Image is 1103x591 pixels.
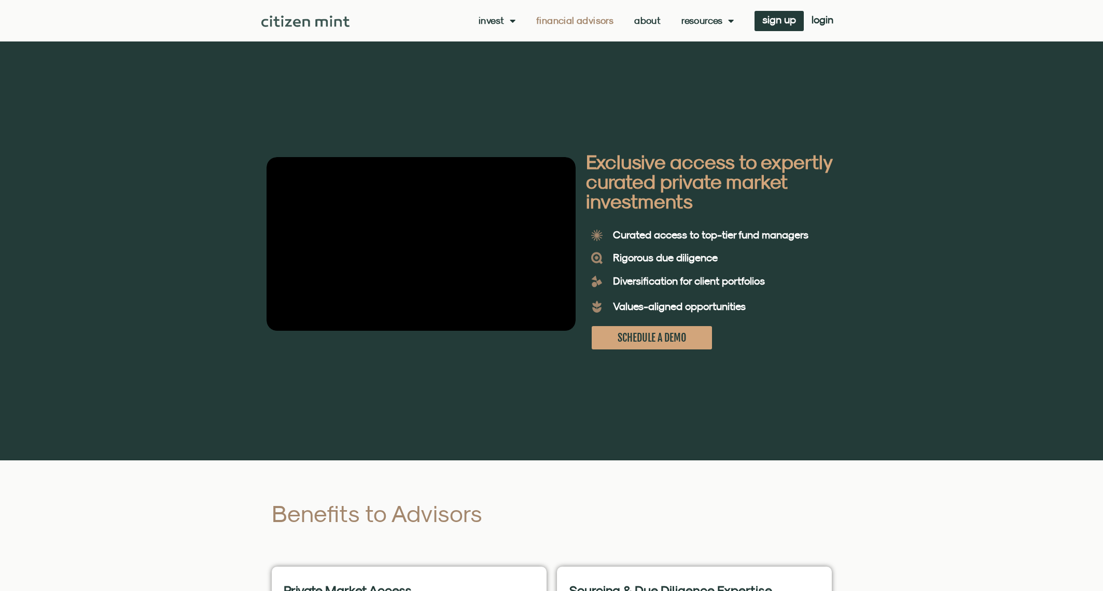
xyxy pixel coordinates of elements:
[804,11,841,31] a: login
[536,16,613,26] a: Financial Advisors
[261,16,350,27] img: Citizen Mint
[613,251,718,263] b: Rigorous due diligence
[272,502,595,525] h2: Benefits to Advisors
[613,229,808,241] b: Curated access to top-tier fund managers
[479,16,734,26] nav: Menu
[681,16,734,26] a: Resources
[618,331,686,344] span: SCHEDULE A DEMO
[812,16,833,23] span: login
[592,326,712,349] a: SCHEDULE A DEMO
[755,11,804,31] a: sign up
[762,16,796,23] span: sign up
[586,150,832,213] b: Exclusive access to expertly curated private market investments
[479,16,515,26] a: Invest
[613,275,765,287] b: Diversification for client portfolios
[634,16,661,26] a: About
[613,300,746,312] b: Values-aligned opportunities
